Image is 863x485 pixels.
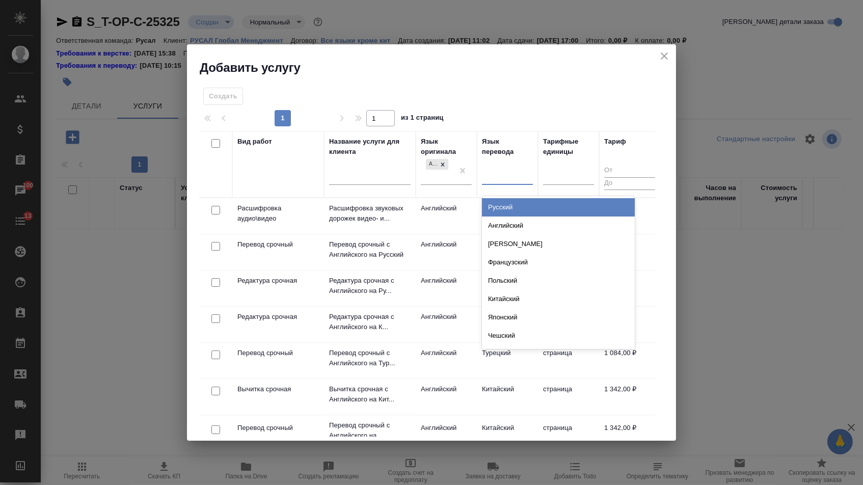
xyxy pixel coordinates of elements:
[599,343,660,379] td: 1 084,00 ₽
[604,177,655,190] input: До
[237,312,319,322] p: Редактура срочная
[426,159,437,170] div: Английский
[604,137,626,147] div: Тариф
[329,203,411,224] p: Расшифровка звуковых дорожек видео- и...
[416,379,477,415] td: Английский
[543,137,594,157] div: Тарифные единицы
[329,348,411,368] p: Перевод срочный с Английского на Тур...
[538,418,599,453] td: страница
[477,418,538,453] td: Китайский
[482,217,635,235] div: Английский
[416,271,477,306] td: Английский
[329,384,411,405] p: Вычитка срочная с Английского на Кит...
[329,276,411,296] p: Редактура срочная с Английского на Ру...
[416,418,477,453] td: Английский
[482,345,635,363] div: Сербский
[237,423,319,433] p: Перевод срочный
[477,379,538,415] td: Китайский
[604,165,655,177] input: От
[477,307,538,342] td: Китайский
[538,379,599,415] td: страница
[237,384,319,394] p: Вычитка срочная
[477,271,538,306] td: Русский
[482,308,635,327] div: Японский
[416,307,477,342] td: Английский
[477,343,538,379] td: Турецкий
[482,253,635,272] div: Французский
[657,48,672,64] button: close
[401,112,444,126] span: из 1 страниц
[329,312,411,332] p: Редактура срочная с Английского на К...
[482,290,635,308] div: Китайский
[237,348,319,358] p: Перевод срочный
[425,158,449,171] div: Английский
[416,234,477,270] td: Английский
[237,276,319,286] p: Редактура срочная
[237,137,272,147] div: Вид работ
[477,198,538,234] td: Русский
[329,137,411,157] div: Название услуги для клиента
[416,198,477,234] td: Английский
[482,327,635,345] div: Чешский
[416,343,477,379] td: Английский
[237,239,319,250] p: Перевод срочный
[599,379,660,415] td: 1 342,00 ₽
[482,198,635,217] div: Русский
[482,235,635,253] div: [PERSON_NAME]
[538,343,599,379] td: страница
[200,60,676,76] h2: Добавить услугу
[237,203,319,224] p: Расшифровка аудио\видео
[477,234,538,270] td: Русский
[482,272,635,290] div: Польский
[482,137,533,157] div: Язык перевода
[599,418,660,453] td: 1 342,00 ₽
[329,239,411,260] p: Перевод срочный с Английского на Русский
[329,420,411,451] p: Перевод срочный с Английского на [GEOGRAPHIC_DATA]...
[421,137,472,157] div: Язык оригинала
